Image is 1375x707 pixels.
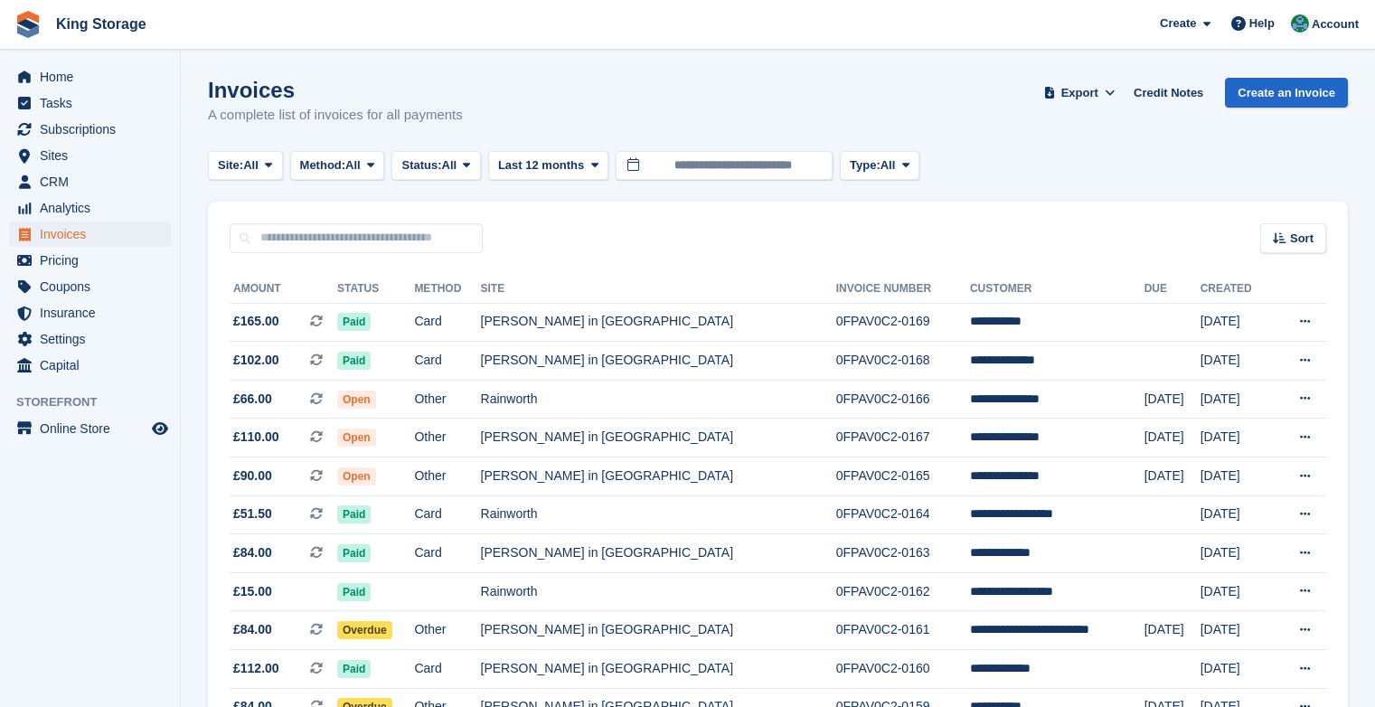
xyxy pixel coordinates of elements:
span: Subscriptions [40,117,148,142]
td: 0FPAV0C2-0165 [836,457,970,496]
span: £102.00 [233,351,279,370]
span: £165.00 [233,312,279,331]
td: 0FPAV0C2-0168 [836,342,970,381]
button: Type: All [840,151,919,181]
td: [DATE] [1201,611,1273,650]
span: Settings [40,326,148,352]
th: Invoice Number [836,275,970,304]
td: [DATE] [1201,650,1273,689]
td: [PERSON_NAME] in [GEOGRAPHIC_DATA] [481,534,836,573]
td: [DATE] [1201,303,1273,342]
a: menu [9,353,171,378]
td: [DATE] [1201,534,1273,573]
img: stora-icon-8386f47178a22dfd0bd8f6a31ec36ba5ce8667c1dd55bd0f319d3a0aa187defe.svg [14,11,42,38]
td: Other [414,419,480,457]
td: Rainworth [481,380,836,419]
img: John King [1291,14,1309,33]
span: All [881,156,896,174]
span: Insurance [40,300,148,325]
th: Amount [230,275,337,304]
span: All [345,156,361,174]
span: Analytics [40,195,148,221]
a: menu [9,326,171,352]
td: [PERSON_NAME] in [GEOGRAPHIC_DATA] [481,650,836,689]
span: Last 12 months [498,156,584,174]
a: Preview store [149,418,171,439]
span: Type: [850,156,881,174]
span: Paid [337,544,371,562]
span: £15.00 [233,582,272,601]
td: Other [414,611,480,650]
span: Create [1160,14,1196,33]
span: Open [337,467,376,485]
span: Paid [337,583,371,601]
th: Status [337,275,414,304]
span: Site: [218,156,243,174]
span: Method: [300,156,346,174]
td: [PERSON_NAME] in [GEOGRAPHIC_DATA] [481,419,836,457]
span: Paid [337,660,371,678]
button: Export [1040,78,1119,108]
button: Method: All [290,151,385,181]
span: Account [1312,15,1359,33]
td: Rainworth [481,495,836,534]
td: 0FPAV0C2-0166 [836,380,970,419]
td: Card [414,650,480,689]
span: Overdue [337,621,392,639]
a: menu [9,248,171,273]
span: Capital [40,353,148,378]
a: menu [9,117,171,142]
a: menu [9,222,171,247]
th: Site [481,275,836,304]
td: [DATE] [1201,457,1273,496]
span: Home [40,64,148,90]
td: Card [414,534,480,573]
a: King Storage [49,9,154,39]
a: menu [9,64,171,90]
span: Storefront [16,393,180,411]
span: Tasks [40,90,148,116]
td: [DATE] [1144,457,1201,496]
td: [PERSON_NAME] in [GEOGRAPHIC_DATA] [481,342,836,381]
button: Last 12 months [488,151,608,181]
td: [DATE] [1144,380,1201,419]
p: A complete list of invoices for all payments [208,105,463,126]
span: £84.00 [233,543,272,562]
span: Sort [1290,230,1314,248]
span: Paid [337,313,371,331]
td: [PERSON_NAME] in [GEOGRAPHIC_DATA] [481,457,836,496]
h1: Invoices [208,78,463,102]
td: [DATE] [1144,419,1201,457]
td: 0FPAV0C2-0160 [836,650,970,689]
td: [PERSON_NAME] in [GEOGRAPHIC_DATA] [481,303,836,342]
td: Card [414,303,480,342]
span: Pricing [40,248,148,273]
th: Created [1201,275,1273,304]
a: Create an Invoice [1225,78,1348,108]
td: [DATE] [1201,495,1273,534]
td: Rainworth [481,572,836,611]
span: £110.00 [233,428,279,447]
span: £90.00 [233,467,272,485]
span: Help [1249,14,1275,33]
span: Sites [40,143,148,168]
td: Card [414,342,480,381]
span: Invoices [40,222,148,247]
td: 0FPAV0C2-0169 [836,303,970,342]
td: Card [414,495,480,534]
td: [DATE] [1201,380,1273,419]
td: [DATE] [1144,611,1201,650]
button: Status: All [391,151,480,181]
span: £84.00 [233,620,272,639]
span: CRM [40,169,148,194]
td: 0FPAV0C2-0162 [836,572,970,611]
span: Status: [401,156,441,174]
th: Method [414,275,480,304]
td: [PERSON_NAME] in [GEOGRAPHIC_DATA] [481,611,836,650]
a: menu [9,90,171,116]
span: £66.00 [233,390,272,409]
span: Paid [337,505,371,523]
span: Online Store [40,416,148,441]
a: menu [9,274,171,299]
th: Customer [970,275,1144,304]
